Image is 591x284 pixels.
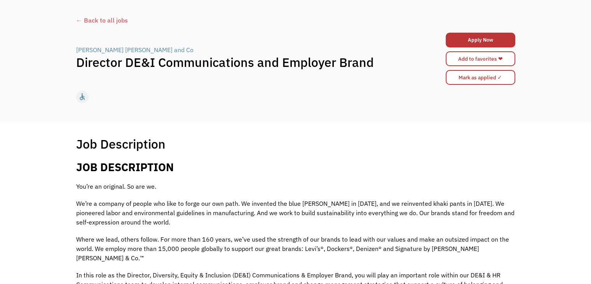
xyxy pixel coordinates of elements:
a: Apply Now [446,33,515,47]
p: You’re an original. So are we. [76,182,515,191]
div: accessible [78,91,86,103]
input: Mark as applied ✓ [446,70,515,85]
a: Add to favorites ❤ [446,51,515,66]
a: [PERSON_NAME] [PERSON_NAME] and Co [76,45,195,54]
div: [PERSON_NAME] [PERSON_NAME] and Co [76,45,194,54]
b: JOB DESCRIPTION [76,160,174,174]
h1: Director DE&I Communications and Employer Brand [76,54,406,70]
p: Where we lead, others follow. For more than 160 years, we’ve used the strength of our brands to l... [76,235,515,263]
form: Mark as applied form [446,68,515,87]
a: ← Back to all jobs [76,16,515,25]
p: We’re a company of people who like to forge our own path. We invented the blue [PERSON_NAME] in [... [76,199,515,227]
h1: Job Description [76,136,166,152]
